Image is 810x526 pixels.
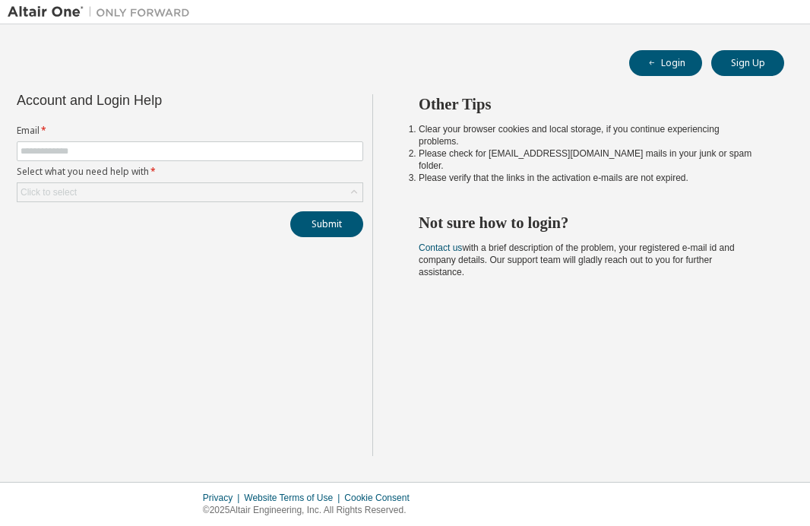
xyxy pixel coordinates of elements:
label: Select what you need help with [17,166,363,178]
h2: Not sure how to login? [419,213,757,233]
li: Please verify that the links in the activation e-mails are not expired. [419,172,757,184]
button: Sign Up [711,50,784,76]
div: Cookie Consent [344,492,418,504]
img: Altair One [8,5,198,20]
button: Submit [290,211,363,237]
p: © 2025 Altair Engineering, Inc. All Rights Reserved. [203,504,419,517]
li: Clear your browser cookies and local storage, if you continue experiencing problems. [419,123,757,147]
label: Email [17,125,363,137]
div: Account and Login Help [17,94,294,106]
div: Click to select [21,186,77,198]
a: Contact us [419,242,462,253]
div: Click to select [17,183,362,201]
button: Login [629,50,702,76]
div: Website Terms of Use [244,492,344,504]
li: Please check for [EMAIL_ADDRESS][DOMAIN_NAME] mails in your junk or spam folder. [419,147,757,172]
h2: Other Tips [419,94,757,114]
span: with a brief description of the problem, your registered e-mail id and company details. Our suppo... [419,242,735,277]
div: Privacy [203,492,244,504]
